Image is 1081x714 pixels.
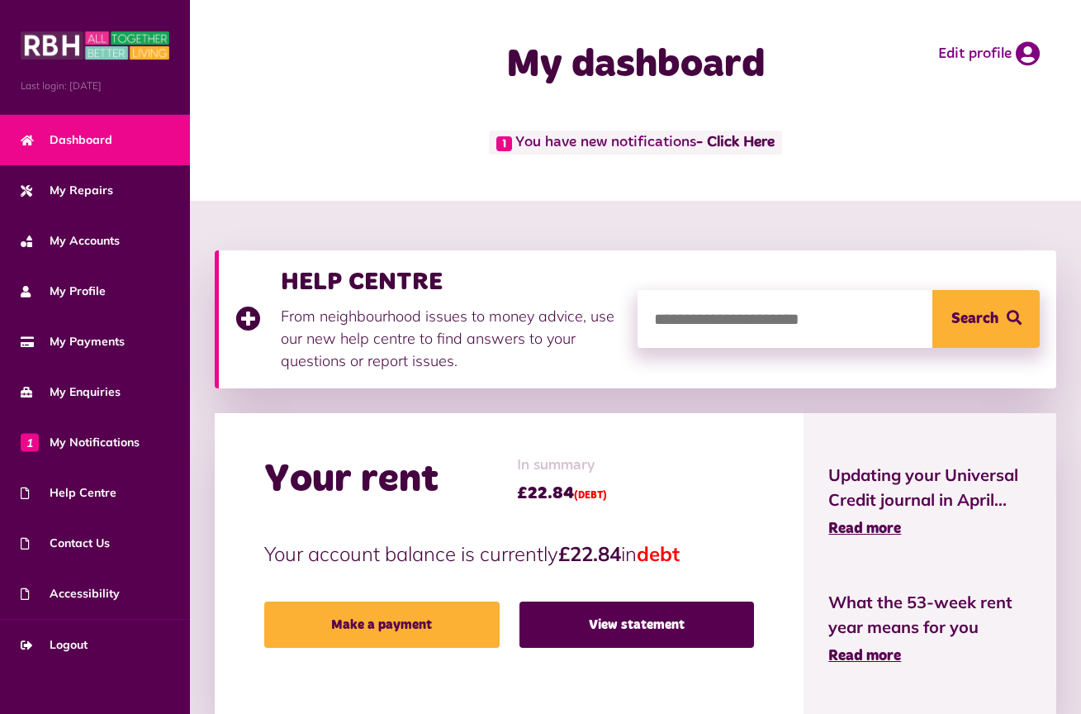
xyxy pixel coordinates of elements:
a: View statement [519,602,755,648]
span: What the 53-week rent year means for you [828,590,1031,640]
a: Make a payment [264,602,500,648]
h2: Your rent [264,456,439,504]
img: MyRBH [21,29,169,62]
h1: My dashboard [429,41,842,89]
span: (DEBT) [574,491,607,501]
span: debt [637,541,680,566]
span: Contact Us [21,535,110,552]
span: Read more [828,521,901,536]
span: My Notifications [21,434,140,451]
span: Accessibility [21,585,120,602]
span: 1 [21,433,39,451]
a: What the 53-week rent year means for you Read more [828,590,1031,668]
span: You have new notifications [489,131,782,155]
span: My Profile [21,283,106,300]
span: Read more [828,649,901,664]
span: Search [951,290,998,348]
a: - Click Here [696,136,775,150]
span: Updating your Universal Credit journal in April... [828,463,1031,512]
span: Last login: [DATE] [21,79,169,93]
span: My Payments [21,333,125,350]
span: Help Centre [21,484,116,502]
a: Edit profile [938,41,1040,66]
h3: HELP CENTRE [281,267,621,297]
span: My Enquiries [21,383,121,401]
span: 1 [496,136,512,151]
strong: £22.84 [558,541,621,566]
p: From neighbourhood issues to money advice, use our new help centre to find answers to your questi... [281,305,621,372]
span: My Accounts [21,232,120,250]
p: Your account balance is currently in [264,539,754,569]
span: Dashboard [21,131,112,149]
span: My Repairs [21,182,113,199]
span: Logout [21,636,88,654]
span: £22.84 [517,481,607,506]
a: Updating your Universal Credit journal in April... Read more [828,463,1031,540]
button: Search [932,290,1040,348]
span: In summary [517,455,607,477]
